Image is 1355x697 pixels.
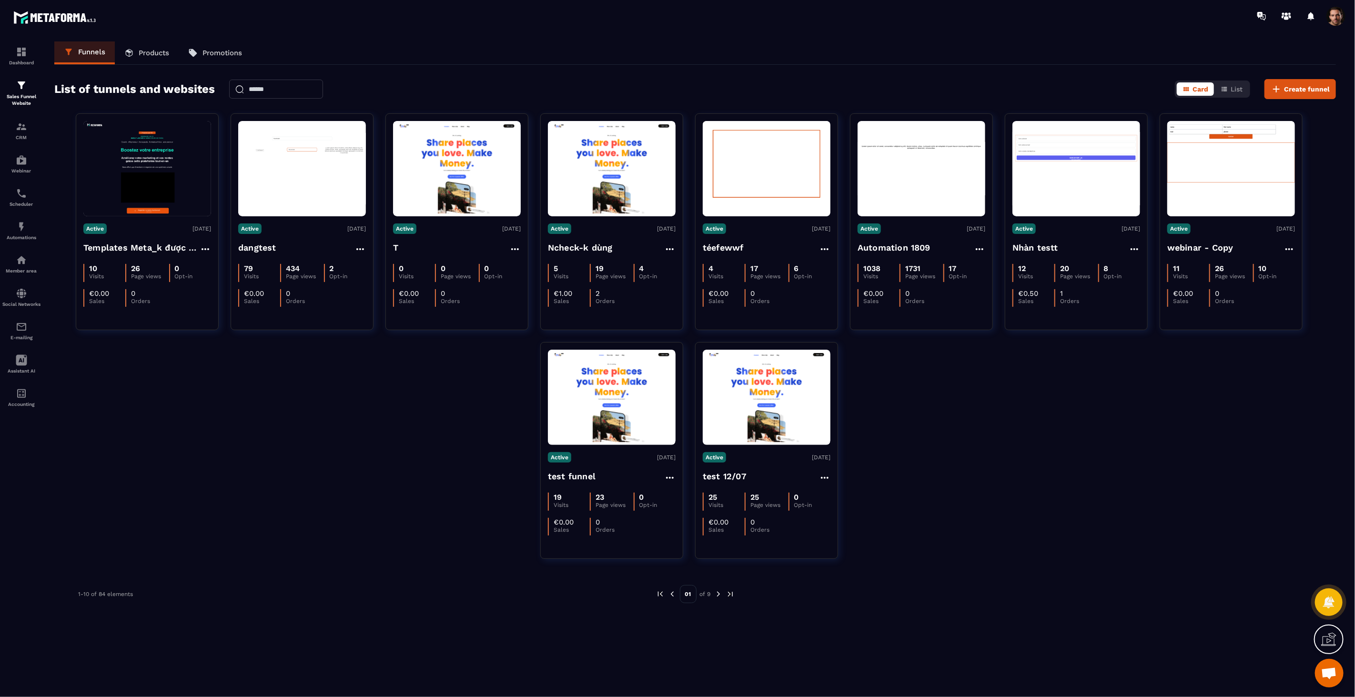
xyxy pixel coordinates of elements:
[858,241,930,254] h4: Automation 1809
[393,223,416,234] p: Active
[1012,241,1058,254] h4: Nhàn testt
[639,502,676,508] p: Opt-in
[548,452,571,463] p: Active
[83,223,107,234] p: Active
[1167,241,1234,254] h4: webinar - Copy
[794,273,830,280] p: Opt-in
[2,39,40,72] a: formationformationDashboard
[2,281,40,314] a: social-networksocial-networkSocial Networks
[554,264,558,273] p: 5
[286,264,300,273] p: 434
[1215,264,1224,273] p: 26
[639,493,644,502] p: 0
[16,221,27,232] img: automations
[1259,264,1267,273] p: 10
[244,273,280,280] p: Visits
[238,241,276,254] h4: dangtest
[548,353,676,443] img: image
[238,133,366,204] img: image
[708,273,745,280] p: Visits
[175,273,211,280] p: Opt-in
[596,526,632,533] p: Orders
[1173,298,1209,304] p: Sales
[115,41,179,64] a: Products
[812,454,830,461] p: [DATE]
[1259,273,1295,280] p: Opt-in
[16,154,27,166] img: automations
[441,289,445,298] p: 0
[399,273,435,280] p: Visits
[2,335,40,340] p: E-mailing
[286,298,322,304] p: Orders
[78,591,133,597] p: 1-10 of 84 elements
[16,188,27,199] img: scheduler
[347,225,366,232] p: [DATE]
[554,273,590,280] p: Visits
[1018,273,1054,280] p: Visits
[1018,298,1054,304] p: Sales
[2,347,40,381] a: Assistant AI
[131,264,140,273] p: 26
[596,289,600,298] p: 2
[1060,264,1069,273] p: 20
[244,264,253,273] p: 79
[1177,82,1214,96] button: Card
[2,72,40,114] a: formationformationSales Funnel Website
[1104,273,1140,280] p: Opt-in
[708,298,745,304] p: Sales
[139,49,169,57] p: Products
[863,289,883,298] p: €0.00
[1276,225,1295,232] p: [DATE]
[905,264,920,273] p: 1731
[700,590,711,598] p: of 9
[89,289,109,298] p: €0.00
[703,452,726,463] p: Active
[441,264,445,273] p: 0
[179,41,252,64] a: Promotions
[750,502,788,508] p: Page views
[726,590,735,598] img: next
[1231,85,1243,93] span: List
[863,273,900,280] p: Visits
[1167,223,1191,234] p: Active
[1173,264,1180,273] p: 11
[16,80,27,91] img: formation
[16,121,27,132] img: formation
[1060,298,1096,304] p: Orders
[1173,289,1193,298] p: €0.00
[1215,82,1248,96] button: List
[714,590,723,598] img: next
[2,314,40,347] a: emailemailE-mailing
[238,223,262,234] p: Active
[905,273,943,280] p: Page views
[2,302,40,307] p: Social Networks
[286,289,290,298] p: 0
[1012,223,1036,234] p: Active
[89,273,125,280] p: Visits
[750,298,787,304] p: Orders
[703,121,830,216] img: image
[16,288,27,299] img: social-network
[949,273,985,280] p: Opt-in
[949,264,957,273] p: 17
[596,518,600,526] p: 0
[399,298,435,304] p: Sales
[485,264,489,273] p: 0
[2,93,40,107] p: Sales Funnel Website
[554,298,590,304] p: Sales
[750,273,788,280] p: Page views
[548,124,676,214] img: image
[554,526,590,533] p: Sales
[2,381,40,414] a: accountantaccountantAccounting
[399,264,404,273] p: 0
[330,273,366,280] p: Opt-in
[708,493,717,502] p: 25
[639,264,644,273] p: 4
[16,321,27,333] img: email
[2,368,40,374] p: Assistant AI
[656,590,665,598] img: prev
[794,264,799,273] p: 6
[393,124,521,214] img: image
[1215,289,1219,298] p: 0
[1264,79,1336,99] button: Create funnel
